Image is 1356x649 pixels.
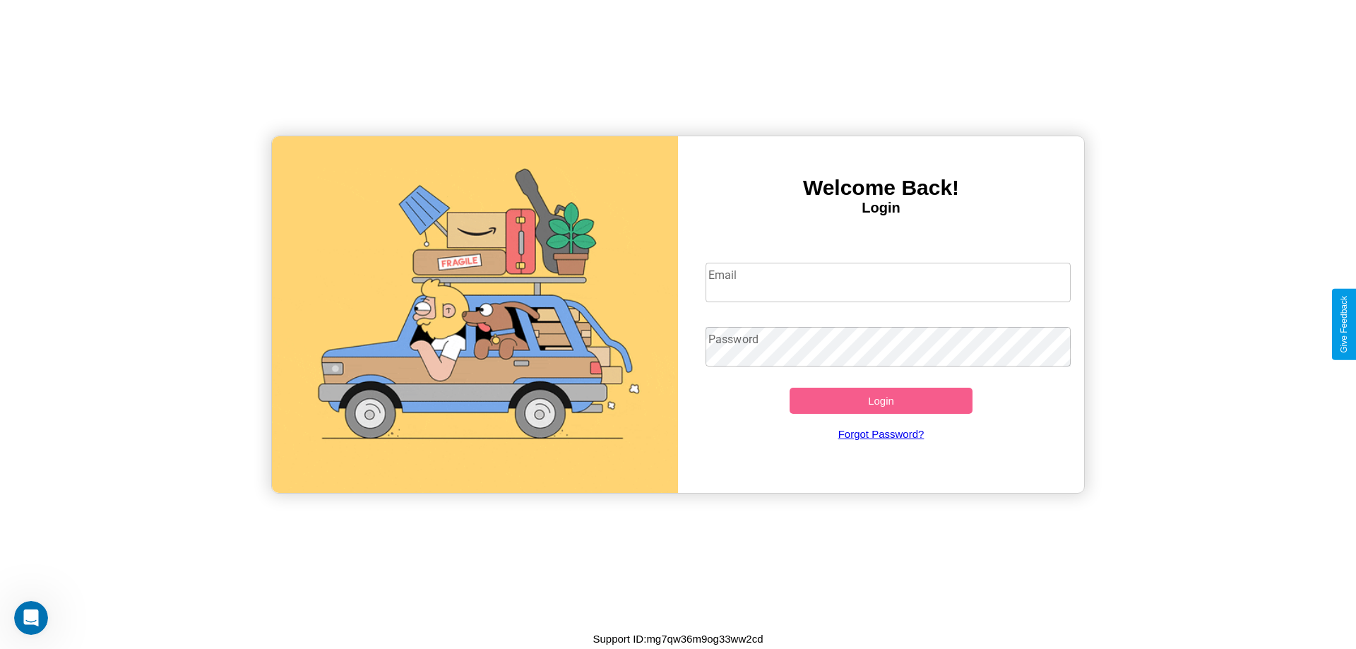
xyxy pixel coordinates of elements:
h3: Welcome Back! [678,176,1084,200]
a: Forgot Password? [698,414,1064,454]
h4: Login [678,200,1084,216]
div: Give Feedback [1339,296,1349,353]
p: Support ID: mg7qw36m9og33ww2cd [593,629,763,648]
button: Login [790,388,973,414]
img: gif [272,136,678,493]
iframe: Intercom live chat [14,601,48,635]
